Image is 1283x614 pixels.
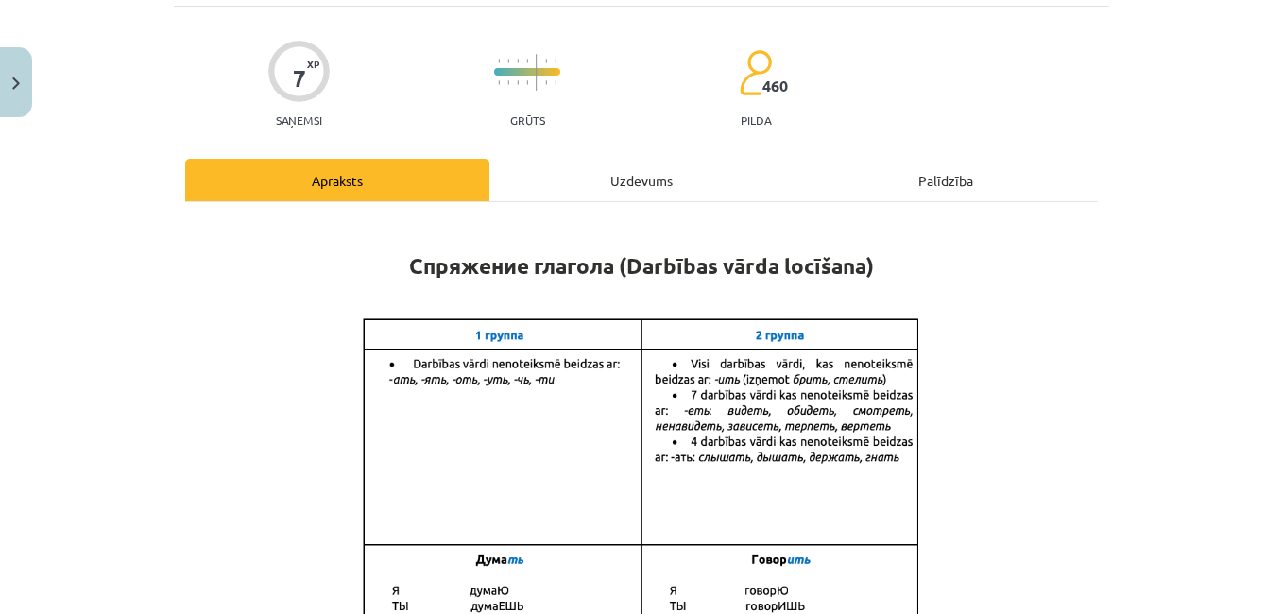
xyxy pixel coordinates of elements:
[498,59,500,63] img: icon-short-line-57e1e144782c952c97e751825c79c345078a6d821885a25fce030b3d8c18986b.svg
[489,159,794,201] div: Uzdevums
[555,59,556,63] img: icon-short-line-57e1e144782c952c97e751825c79c345078a6d821885a25fce030b3d8c18986b.svg
[507,59,509,63] img: icon-short-line-57e1e144782c952c97e751825c79c345078a6d821885a25fce030b3d8c18986b.svg
[507,80,509,85] img: icon-short-line-57e1e144782c952c97e751825c79c345078a6d821885a25fce030b3d8c18986b.svg
[794,159,1098,201] div: Palīdzība
[517,80,519,85] img: icon-short-line-57e1e144782c952c97e751825c79c345078a6d821885a25fce030b3d8c18986b.svg
[555,80,556,85] img: icon-short-line-57e1e144782c952c97e751825c79c345078a6d821885a25fce030b3d8c18986b.svg
[510,113,545,127] p: Grūts
[762,77,788,94] span: 460
[741,113,771,127] p: pilda
[536,54,538,91] img: icon-long-line-d9ea69661e0d244f92f715978eff75569469978d946b2353a9bb055b3ed8787d.svg
[498,80,500,85] img: icon-short-line-57e1e144782c952c97e751825c79c345078a6d821885a25fce030b3d8c18986b.svg
[409,252,874,280] strong: Спряжение глагола (Darbības vārda locīšana)
[526,80,528,85] img: icon-short-line-57e1e144782c952c97e751825c79c345078a6d821885a25fce030b3d8c18986b.svg
[293,65,306,92] div: 7
[517,59,519,63] img: icon-short-line-57e1e144782c952c97e751825c79c345078a6d821885a25fce030b3d8c18986b.svg
[739,49,772,96] img: students-c634bb4e5e11cddfef0936a35e636f08e4e9abd3cc4e673bd6f9a4125e45ecb1.svg
[545,59,547,63] img: icon-short-line-57e1e144782c952c97e751825c79c345078a6d821885a25fce030b3d8c18986b.svg
[185,159,489,201] div: Apraksts
[268,113,330,127] p: Saņemsi
[307,59,319,69] span: XP
[526,59,528,63] img: icon-short-line-57e1e144782c952c97e751825c79c345078a6d821885a25fce030b3d8c18986b.svg
[12,77,20,90] img: icon-close-lesson-0947bae3869378f0d4975bcd49f059093ad1ed9edebbc8119c70593378902aed.svg
[545,80,547,85] img: icon-short-line-57e1e144782c952c97e751825c79c345078a6d821885a25fce030b3d8c18986b.svg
